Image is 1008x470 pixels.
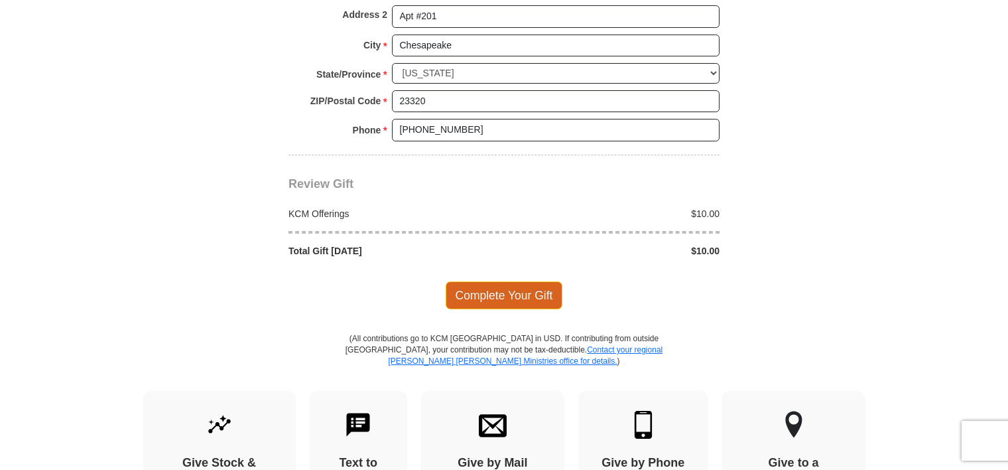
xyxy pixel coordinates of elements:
[504,207,727,220] div: $10.00
[785,411,803,439] img: other-region
[345,333,663,391] p: (All contributions go to KCM [GEOGRAPHIC_DATA] in USD. If contributing from outside [GEOGRAPHIC_D...
[342,5,387,24] strong: Address 2
[288,177,353,191] span: Review Gift
[479,411,507,439] img: envelope.svg
[353,121,381,139] strong: Phone
[363,36,381,54] strong: City
[344,411,372,439] img: text-to-give.svg
[316,65,381,84] strong: State/Province
[310,92,381,110] strong: ZIP/Postal Code
[446,281,563,309] span: Complete Your Gift
[282,207,505,220] div: KCM Offerings
[629,411,657,439] img: mobile.svg
[206,411,233,439] img: give-by-stock.svg
[282,244,505,258] div: Total Gift [DATE]
[504,244,727,258] div: $10.00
